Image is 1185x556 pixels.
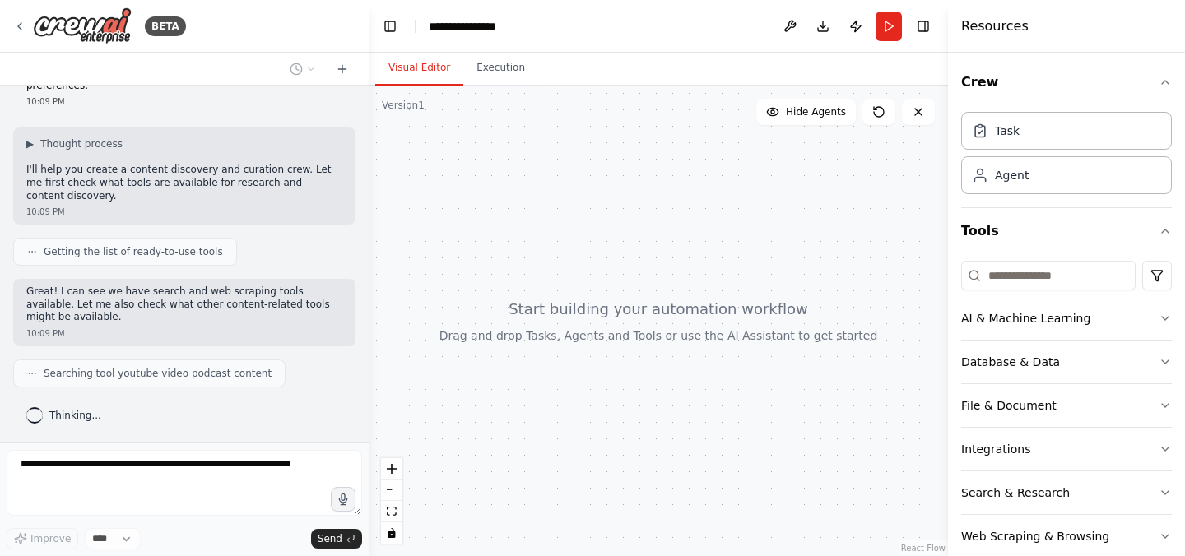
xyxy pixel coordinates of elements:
[463,51,538,86] button: Execution
[961,297,1172,340] button: AI & Machine Learning
[379,15,402,38] button: Hide left sidebar
[375,51,463,86] button: Visual Editor
[961,16,1029,36] h4: Resources
[901,544,946,553] a: React Flow attribution
[26,285,342,324] p: Great! I can see we have search and web scraping tools available. Let me also check what other co...
[283,59,323,79] button: Switch to previous chat
[381,458,402,480] button: zoom in
[961,384,1172,427] button: File & Document
[30,532,71,545] span: Improve
[311,529,362,549] button: Send
[26,164,342,202] p: I'll help you create a content discovery and curation crew. Let me first check what tools are ava...
[49,409,101,422] span: Thinking...
[381,458,402,544] div: React Flow controls
[26,137,34,151] span: ▶
[329,59,355,79] button: Start a new chat
[756,99,856,125] button: Hide Agents
[961,341,1172,383] button: Database & Data
[381,522,402,544] button: toggle interactivity
[961,59,1172,105] button: Crew
[40,137,123,151] span: Thought process
[44,245,223,258] span: Getting the list of ready-to-use tools
[7,528,78,549] button: Improve
[995,167,1029,183] div: Agent
[331,487,355,512] button: Click to speak your automation idea
[961,471,1172,514] button: Search & Research
[26,137,123,151] button: ▶Thought process
[26,206,342,218] div: 10:09 PM
[995,123,1020,139] div: Task
[429,18,513,35] nav: breadcrumb
[786,105,846,118] span: Hide Agents
[26,95,342,108] div: 10:09 PM
[912,15,935,38] button: Hide right sidebar
[961,105,1172,207] div: Crew
[145,16,186,36] div: BETA
[961,428,1172,470] button: Integrations
[961,208,1172,254] button: Tools
[381,501,402,522] button: fit view
[381,480,402,501] button: zoom out
[318,532,342,545] span: Send
[33,7,132,44] img: Logo
[44,367,272,380] span: Searching tool youtube video podcast content
[382,99,425,112] div: Version 1
[26,327,342,340] div: 10:09 PM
